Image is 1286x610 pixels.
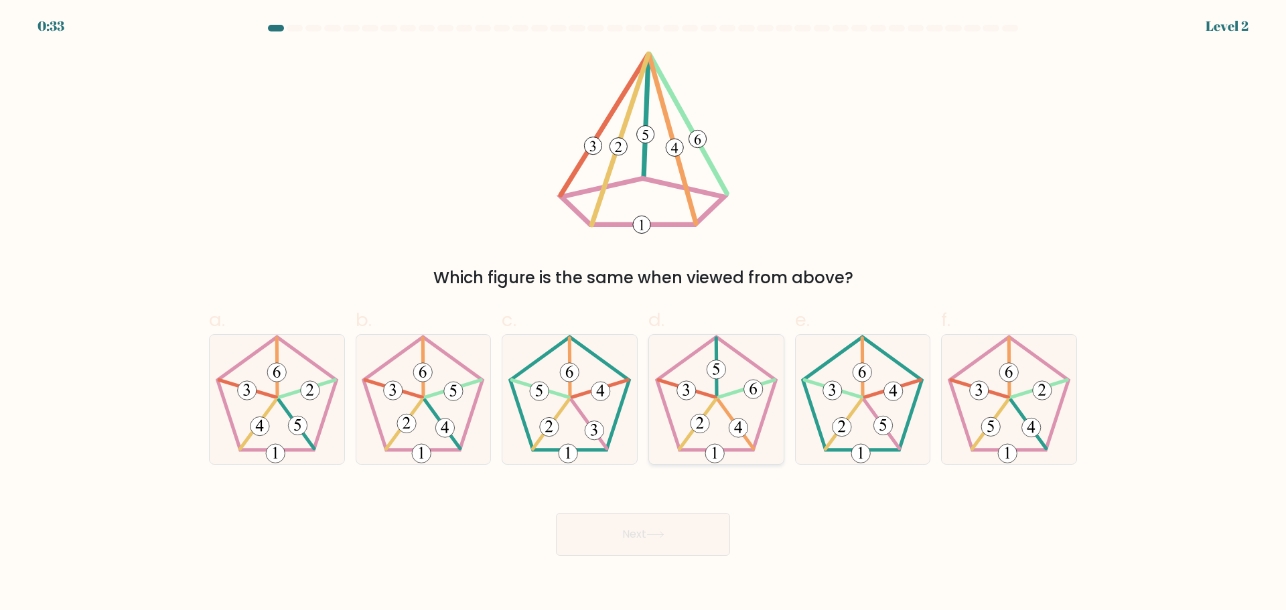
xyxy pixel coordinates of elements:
[941,307,950,333] span: f.
[38,16,64,36] div: 0:33
[502,307,516,333] span: c.
[795,307,810,333] span: e.
[209,307,225,333] span: a.
[556,513,730,556] button: Next
[217,266,1069,290] div: Which figure is the same when viewed from above?
[356,307,372,333] span: b.
[1206,16,1248,36] div: Level 2
[648,307,664,333] span: d.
